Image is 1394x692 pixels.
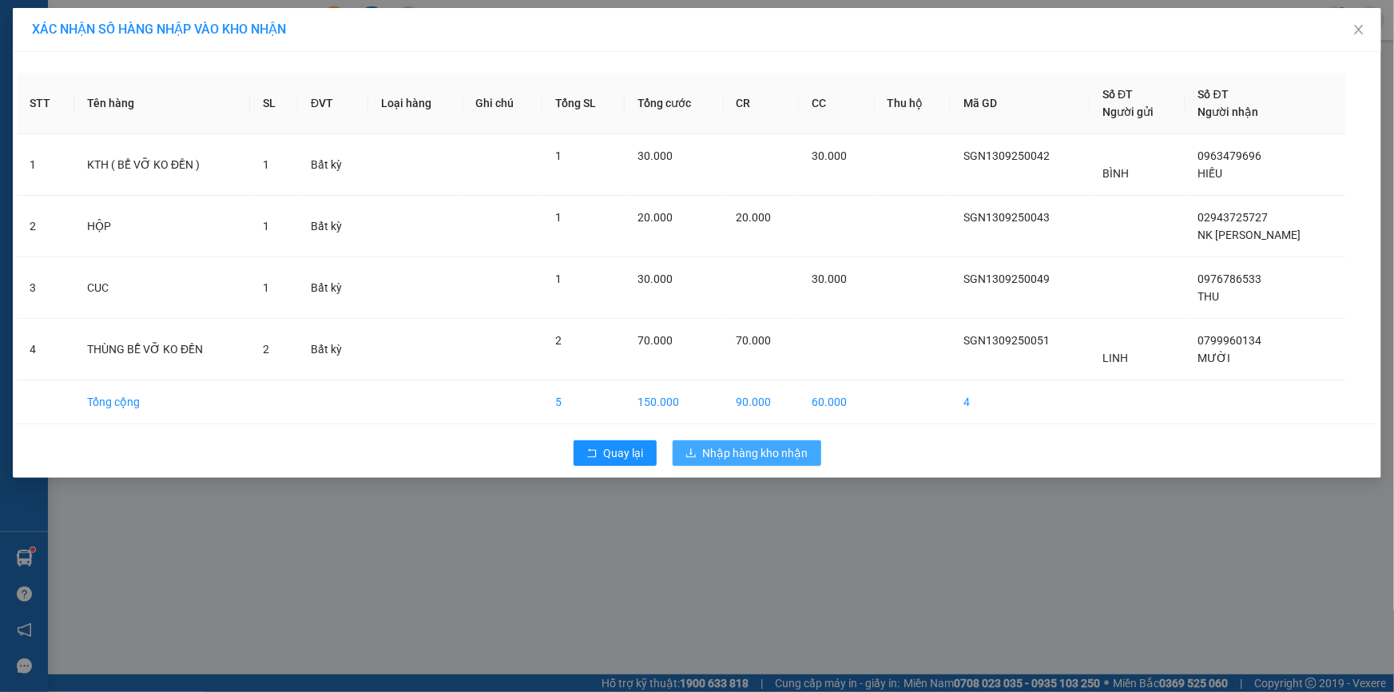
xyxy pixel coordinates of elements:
[812,272,847,285] span: 30.000
[1198,334,1262,347] span: 0799960134
[555,334,562,347] span: 2
[17,319,74,380] td: 4
[737,211,772,224] span: 20.000
[637,334,673,347] span: 70.000
[685,447,697,460] span: download
[14,15,38,32] span: Gửi:
[724,380,800,424] td: 90.000
[724,73,800,134] th: CR
[263,220,269,233] span: 1
[298,73,368,134] th: ĐVT
[574,440,657,466] button: rollbackQuay lại
[812,149,847,162] span: 30.000
[14,14,93,52] div: Cầu Ngang
[74,257,250,319] td: CUC
[74,134,250,196] td: KTH ( BỂ VỠ KO ĐỀN )
[74,196,250,257] td: HỘP
[17,73,74,134] th: STT
[263,158,269,171] span: 1
[104,14,266,50] div: [GEOGRAPHIC_DATA]
[555,211,562,224] span: 1
[963,149,1050,162] span: SGN1309250042
[298,257,368,319] td: Bất kỳ
[586,447,598,460] span: rollback
[963,211,1050,224] span: SGN1309250043
[963,334,1050,347] span: SGN1309250051
[542,73,625,134] th: Tổng SL
[1102,352,1128,364] span: LINH
[17,196,74,257] td: 2
[637,149,673,162] span: 30.000
[673,440,821,466] button: downloadNhập hàng kho nhận
[555,149,562,162] span: 1
[74,319,250,380] td: THÙNG BỄ VỠ KO ĐỀN
[703,444,808,462] span: Nhập hàng kho nhận
[799,73,875,134] th: CC
[951,380,1090,424] td: 4
[1102,167,1129,180] span: BÌNH
[1198,290,1220,303] span: THU
[542,380,625,424] td: 5
[951,73,1090,134] th: Mã GD
[104,50,266,69] div: CHỊ CHÍN
[104,14,142,30] span: Nhận:
[1198,352,1231,364] span: MƯỜI
[104,69,266,91] div: 0973188790
[74,380,250,424] td: Tổng cộng
[625,380,723,424] td: 150.000
[1102,88,1133,101] span: Số ĐT
[1352,23,1365,36] span: close
[875,73,951,134] th: Thu hộ
[637,211,673,224] span: 20.000
[1198,211,1269,224] span: 02943725727
[17,257,74,319] td: 3
[298,319,368,380] td: Bất kỳ
[1198,167,1223,180] span: HIẾU
[463,73,543,134] th: Ghi chú
[799,380,875,424] td: 60.000
[1198,88,1229,101] span: Số ĐT
[12,101,95,120] div: 40.000
[1198,105,1259,118] span: Người nhận
[737,334,772,347] span: 70.000
[1198,149,1262,162] span: 0963479696
[74,73,250,134] th: Tên hàng
[250,73,298,134] th: SL
[637,272,673,285] span: 30.000
[298,134,368,196] td: Bất kỳ
[298,196,368,257] td: Bất kỳ
[963,272,1050,285] span: SGN1309250049
[555,272,562,285] span: 1
[263,343,269,356] span: 2
[1198,229,1301,241] span: NK [PERSON_NAME]
[1336,8,1381,53] button: Close
[263,281,269,294] span: 1
[32,22,286,37] span: XÁC NHẬN SỐ HÀNG NHẬP VÀO KHO NHẬN
[1198,272,1262,285] span: 0976786533
[604,444,644,462] span: Quay lại
[17,134,74,196] td: 1
[625,73,723,134] th: Tổng cước
[12,102,37,119] span: CR :
[368,73,463,134] th: Loại hàng
[1102,105,1154,118] span: Người gửi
